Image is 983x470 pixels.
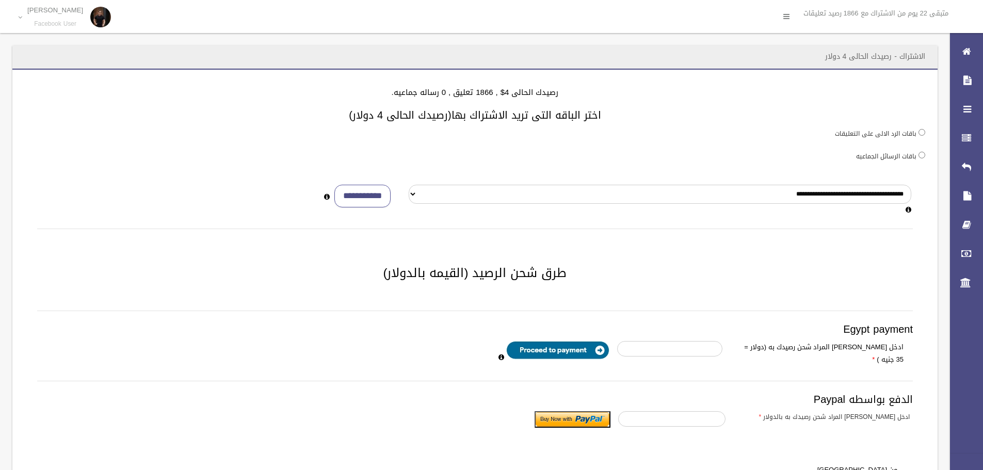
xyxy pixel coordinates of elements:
p: [PERSON_NAME] [27,6,83,14]
small: Facebook User [27,20,83,28]
h2: طرق شحن الرصيد (القيمه بالدولار) [25,266,925,280]
header: الاشتراك - رصيدك الحالى 4 دولار [813,46,938,67]
input: Submit [535,411,610,428]
label: باقات الرد الالى على التعليقات [835,128,916,139]
h3: اختر الباقه التى تريد الاشتراك بها(رصيدك الحالى 4 دولار) [25,109,925,121]
h4: رصيدك الحالى 4$ , 1866 تعليق , 0 رساله جماعيه. [25,88,925,97]
label: باقات الرسائل الجماعيه [856,151,916,162]
label: ادخل [PERSON_NAME] المراد شحن رصيدك به (دولار = 35 جنيه ) [730,341,911,366]
h3: الدفع بواسطه Paypal [37,394,913,405]
label: ادخل [PERSON_NAME] المراد شحن رصيدك به بالدولار [733,411,917,423]
h3: Egypt payment [37,323,913,335]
